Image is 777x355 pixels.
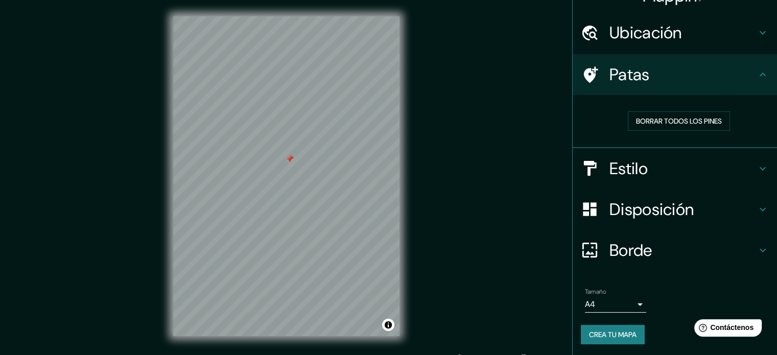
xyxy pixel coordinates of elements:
[581,325,645,344] button: Crea tu mapa
[585,288,606,296] font: Tamaño
[382,319,394,331] button: Activar o desactivar atribución
[573,148,777,189] div: Estilo
[573,230,777,271] div: Borde
[173,16,399,336] canvas: Mapa
[609,22,682,43] font: Ubicación
[589,330,637,339] font: Crea tu mapa
[573,54,777,95] div: Patas
[609,199,694,220] font: Disposición
[609,240,652,261] font: Borde
[609,64,650,85] font: Patas
[585,296,646,313] div: A4
[636,116,722,126] font: Borrar todos los pines
[573,12,777,53] div: Ubicación
[628,111,730,131] button: Borrar todos los pines
[609,158,648,179] font: Estilo
[573,189,777,230] div: Disposición
[585,299,595,310] font: A4
[686,315,766,344] iframe: Lanzador de widgets de ayuda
